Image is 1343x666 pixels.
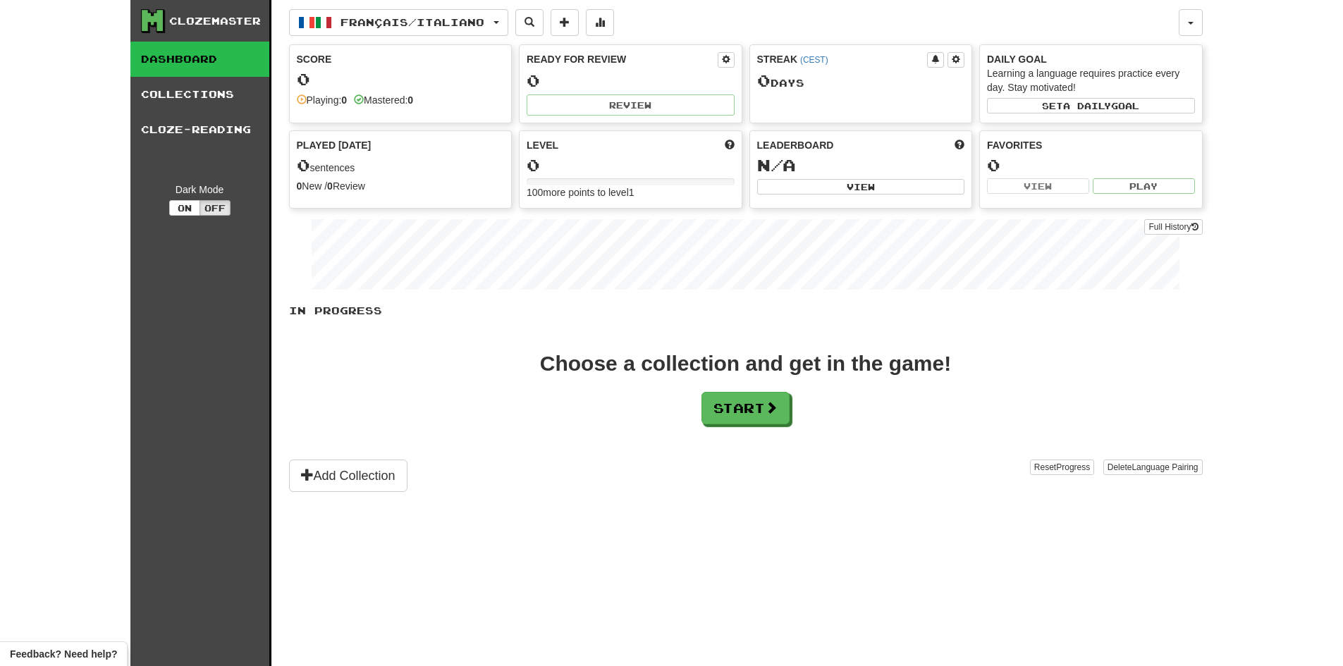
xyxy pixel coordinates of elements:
div: Mastered: [354,93,413,107]
div: Streak [757,52,928,66]
div: Favorites [987,138,1195,152]
div: 100 more points to level 1 [527,185,735,199]
div: Ready for Review [527,52,718,66]
button: Seta dailygoal [987,98,1195,113]
button: Review [527,94,735,116]
div: New / Review [297,179,505,193]
span: Progress [1056,462,1090,472]
span: Level [527,138,558,152]
button: Play [1093,178,1195,194]
strong: 0 [407,94,413,106]
strong: 0 [297,180,302,192]
a: (CEST) [800,55,828,65]
div: Learning a language requires practice every day. Stay motivated! [987,66,1195,94]
a: Dashboard [130,42,269,77]
button: More stats [586,9,614,36]
span: Language Pairing [1132,462,1198,472]
a: Collections [130,77,269,112]
span: a daily [1063,101,1111,111]
p: In Progress [289,304,1203,318]
button: DeleteLanguage Pairing [1103,460,1203,475]
a: Full History [1144,219,1202,235]
button: Start [701,392,790,424]
span: Score more points to level up [725,138,735,152]
button: Add sentence to collection [551,9,579,36]
button: View [987,178,1089,194]
span: Leaderboard [757,138,834,152]
div: 0 [297,70,505,88]
span: 0 [757,70,771,90]
div: 0 [527,156,735,174]
div: Clozemaster [169,14,261,28]
button: Search sentences [515,9,544,36]
span: N/A [757,155,796,175]
button: ResetProgress [1030,460,1094,475]
span: Open feedback widget [10,647,117,661]
div: sentences [297,156,505,175]
div: Score [297,52,505,66]
span: 0 [297,155,310,175]
strong: 0 [327,180,333,192]
button: Add Collection [289,460,407,492]
span: Played [DATE] [297,138,372,152]
span: Français / Italiano [341,16,484,28]
div: Playing: [297,93,348,107]
button: Français/Italiano [289,9,508,36]
strong: 0 [341,94,347,106]
div: 0 [987,156,1195,174]
button: View [757,179,965,195]
div: Daily Goal [987,52,1195,66]
span: This week in points, UTC [955,138,964,152]
div: Choose a collection and get in the game! [540,353,951,374]
div: 0 [527,72,735,90]
div: Dark Mode [141,183,259,197]
a: Cloze-Reading [130,112,269,147]
button: Off [200,200,231,216]
button: On [169,200,200,216]
div: Day s [757,72,965,90]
